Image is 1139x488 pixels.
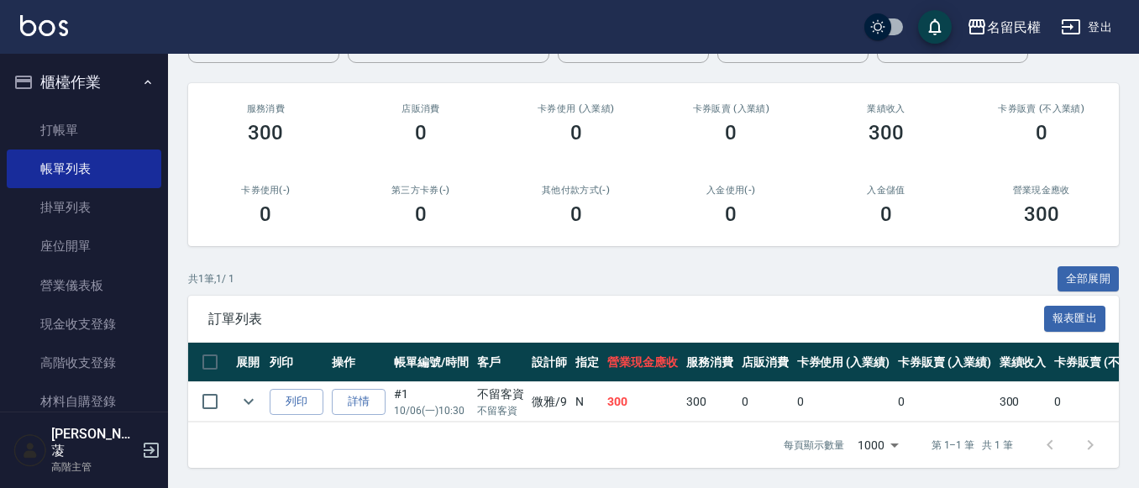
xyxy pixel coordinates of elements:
span: 訂單列表 [208,311,1044,328]
a: 報表匯出 [1044,310,1106,326]
h3: 服務消費 [208,103,323,114]
th: 展開 [232,343,265,382]
th: 店販消費 [737,343,793,382]
h3: 0 [880,202,892,226]
p: 高階主管 [51,459,137,475]
div: 1000 [851,422,905,468]
h2: 營業現金應收 [984,185,1099,196]
h3: 0 [415,202,427,226]
th: 列印 [265,343,328,382]
p: 10/06 (一) 10:30 [394,403,469,418]
button: save [918,10,952,44]
h2: 卡券販賣 (入業績) [674,103,789,114]
td: 0 [894,382,995,422]
h3: 300 [248,121,283,144]
h3: 0 [725,121,737,144]
th: 卡券使用 (入業績) [793,343,895,382]
a: 打帳單 [7,111,161,150]
h2: 卡券使用 (入業績) [518,103,633,114]
td: 0 [737,382,793,422]
button: 登出 [1054,12,1119,43]
div: 不留客資 [477,386,524,403]
td: 300 [995,382,1051,422]
img: Person [13,433,47,467]
p: 第 1–1 筆 共 1 筆 [932,438,1013,453]
th: 操作 [328,343,390,382]
a: 營業儀表板 [7,266,161,305]
button: 報表匯出 [1044,306,1106,332]
th: 指定 [571,343,603,382]
h2: 卡券販賣 (不入業績) [984,103,1099,114]
div: 名留民權 [987,17,1041,38]
h3: 0 [260,202,271,226]
a: 掛單列表 [7,188,161,227]
th: 客戶 [473,343,528,382]
button: 全部展開 [1058,266,1120,292]
td: N [571,382,603,422]
h3: 0 [1036,121,1047,144]
a: 帳單列表 [7,150,161,188]
img: Logo [20,15,68,36]
td: #1 [390,382,473,422]
button: 列印 [270,389,323,415]
button: 櫃檯作業 [7,60,161,104]
td: 300 [603,382,682,422]
h2: 入金儲值 [829,185,944,196]
h2: 業績收入 [829,103,944,114]
th: 卡券販賣 (入業績) [894,343,995,382]
h2: 第三方卡券(-) [364,185,479,196]
h2: 其他付款方式(-) [518,185,633,196]
p: 每頁顯示數量 [784,438,844,453]
a: 詳情 [332,389,386,415]
h3: 300 [869,121,904,144]
h2: 店販消費 [364,103,479,114]
h3: 0 [570,202,582,226]
a: 高階收支登錄 [7,344,161,382]
th: 服務消費 [682,343,737,382]
td: 0 [793,382,895,422]
h5: [PERSON_NAME]蓤 [51,426,137,459]
a: 材料自購登錄 [7,382,161,421]
h3: 0 [415,121,427,144]
h3: 0 [725,202,737,226]
td: 300 [682,382,737,422]
td: 微雅 /9 [528,382,571,422]
p: 不留客資 [477,403,524,418]
h2: 卡券使用(-) [208,185,323,196]
th: 帳單編號/時間 [390,343,473,382]
a: 現金收支登錄 [7,305,161,344]
th: 營業現金應收 [603,343,682,382]
button: 名留民權 [960,10,1047,45]
h2: 入金使用(-) [674,185,789,196]
th: 設計師 [528,343,571,382]
h3: 300 [1024,202,1059,226]
button: expand row [236,389,261,414]
h3: 0 [570,121,582,144]
a: 座位開單 [7,227,161,265]
p: 共 1 筆, 1 / 1 [188,271,234,286]
th: 業績收入 [995,343,1051,382]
